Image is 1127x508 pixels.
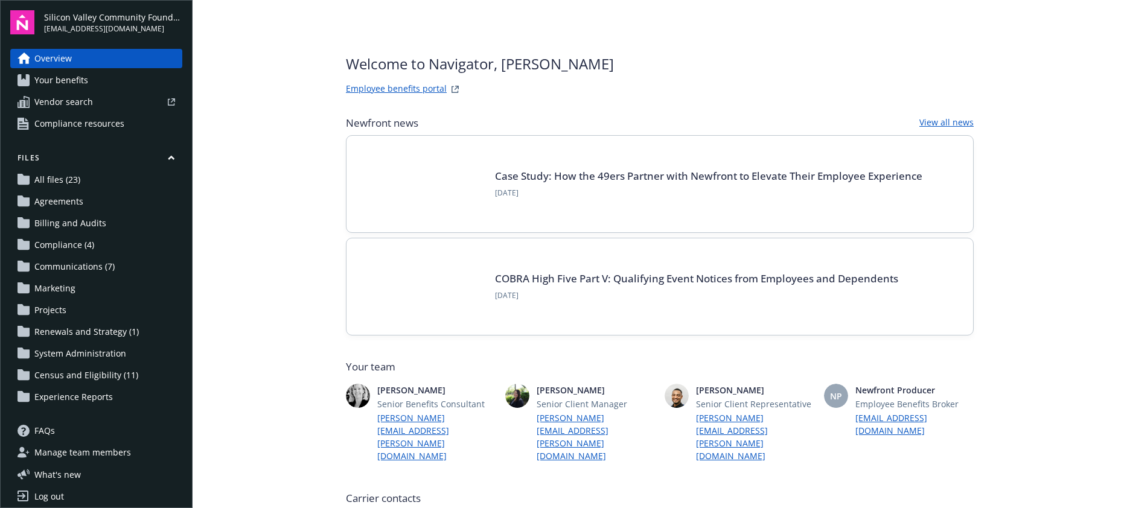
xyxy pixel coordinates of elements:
span: FAQs [34,421,55,440]
a: Your benefits [10,71,182,90]
a: COBRA High Five Part V: Qualifying Event Notices from Employees and Dependents [495,271,898,285]
span: Manage team members [34,443,131,462]
span: Senior Client Manager [537,398,655,410]
span: [DATE] [495,290,898,301]
span: Silicon Valley Community Foundation [44,11,182,24]
span: Renewals and Strategy (1) [34,322,139,341]
span: Billing and Audits [34,214,106,233]
span: System Administration [34,344,126,363]
img: navigator-logo.svg [10,10,34,34]
button: Silicon Valley Community Foundation[EMAIL_ADDRESS][DOMAIN_NAME] [44,10,182,34]
a: [PERSON_NAME][EMAIL_ADDRESS][PERSON_NAME][DOMAIN_NAME] [696,411,814,462]
a: [PERSON_NAME][EMAIL_ADDRESS][PERSON_NAME][DOMAIN_NAME] [537,411,655,462]
span: Communications (7) [34,257,115,276]
a: View all news [919,116,974,130]
a: System Administration [10,344,182,363]
span: Census and Eligibility (11) [34,366,138,385]
span: Your team [346,360,974,374]
span: Marketing [34,279,75,298]
span: Agreements [34,192,83,211]
span: Welcome to Navigator , [PERSON_NAME] [346,53,614,75]
span: Newfront news [346,116,418,130]
a: Projects [10,300,182,320]
a: Experience Reports [10,387,182,407]
a: [EMAIL_ADDRESS][DOMAIN_NAME] [855,411,974,437]
span: Overview [34,49,72,68]
img: photo [505,384,529,408]
span: Senior Benefits Consultant [377,398,496,410]
a: All files (23) [10,170,182,189]
span: [PERSON_NAME] [537,384,655,396]
div: Log out [34,487,64,506]
span: What ' s new [34,468,81,481]
span: Experience Reports [34,387,113,407]
span: [DATE] [495,188,922,198]
a: Compliance resources [10,114,182,133]
span: [EMAIL_ADDRESS][DOMAIN_NAME] [44,24,182,34]
span: Vendor search [34,92,93,112]
span: Your benefits [34,71,88,90]
span: Carrier contacts [346,491,974,506]
span: Projects [34,300,66,320]
span: Senior Client Representative [696,398,814,410]
a: Manage team members [10,443,182,462]
a: Employee benefits portal [346,82,447,97]
a: Census and Eligibility (11) [10,366,182,385]
span: Compliance (4) [34,235,94,255]
span: [PERSON_NAME] [377,384,496,396]
img: BLOG-Card Image - Compliance - COBRA High Five Pt 5 - 09-11-25.jpg [366,258,480,316]
a: Compliance (4) [10,235,182,255]
button: What's new [10,468,100,481]
a: [PERSON_NAME][EMAIL_ADDRESS][PERSON_NAME][DOMAIN_NAME] [377,411,496,462]
img: photo [346,384,370,408]
a: Vendor search [10,92,182,112]
a: Agreements [10,192,182,211]
a: Billing and Audits [10,214,182,233]
a: Overview [10,49,182,68]
span: [PERSON_NAME] [696,384,814,396]
button: Files [10,153,182,168]
a: Case Study: How the 49ers Partner with Newfront to Elevate Their Employee Experience [495,169,922,183]
span: Employee Benefits Broker [855,398,974,410]
a: striveWebsite [448,82,462,97]
a: Renewals and Strategy (1) [10,322,182,341]
span: Newfront Producer [855,384,974,396]
span: NP [830,390,842,402]
span: All files (23) [34,170,80,189]
img: Card Image - INSIGHTS copy.png [366,155,480,213]
a: Marketing [10,279,182,298]
span: Compliance resources [34,114,124,133]
img: photo [665,384,689,408]
a: FAQs [10,421,182,440]
a: Communications (7) [10,257,182,276]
